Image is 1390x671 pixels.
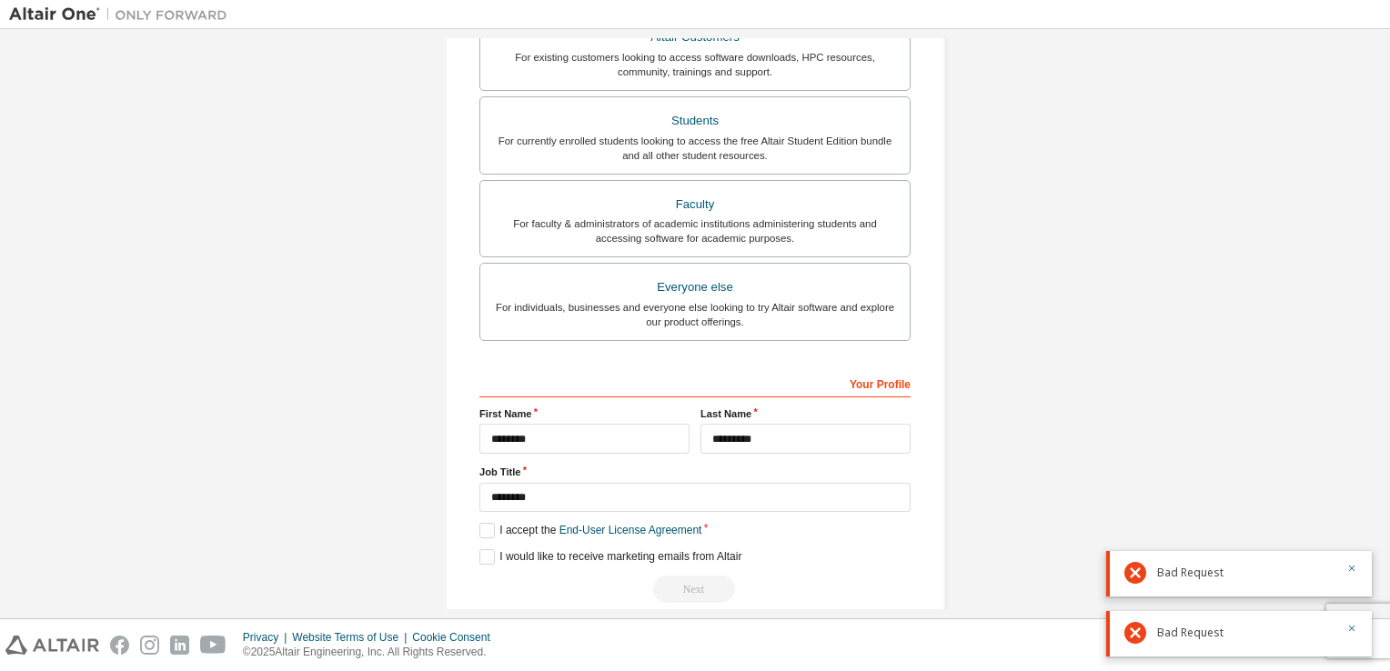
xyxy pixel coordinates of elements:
[243,645,501,660] p: © 2025 Altair Engineering, Inc. All Rights Reserved.
[700,406,911,421] label: Last Name
[5,636,99,655] img: altair_logo.svg
[491,50,899,79] div: For existing customers looking to access software downloads, HPC resources, community, trainings ...
[9,5,237,24] img: Altair One
[559,524,702,536] a: End-User License Agreement
[140,636,159,655] img: instagram.svg
[110,636,129,655] img: facebook.svg
[412,630,500,645] div: Cookie Consent
[479,368,911,397] div: Your Profile
[479,406,690,421] label: First Name
[1157,626,1224,640] span: Bad Request
[491,275,899,300] div: Everyone else
[200,636,227,655] img: youtube.svg
[292,630,412,645] div: Website Terms of Use
[491,108,899,134] div: Students
[491,192,899,217] div: Faculty
[1157,566,1224,580] span: Bad Request
[491,300,899,329] div: For individuals, businesses and everyone else looking to try Altair software and explore our prod...
[243,630,292,645] div: Privacy
[491,134,899,163] div: For currently enrolled students looking to access the free Altair Student Edition bundle and all ...
[479,576,911,603] div: Select your account type to continue
[479,523,701,538] label: I accept the
[170,636,189,655] img: linkedin.svg
[491,216,899,245] div: For faculty & administrators of academic institutions administering students and accessing softwa...
[479,549,741,565] label: I would like to receive marketing emails from Altair
[479,465,911,479] label: Job Title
